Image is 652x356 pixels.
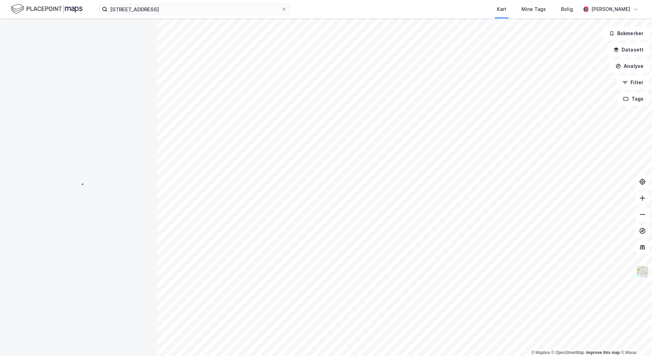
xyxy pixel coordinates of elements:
img: logo.f888ab2527a4732fd821a326f86c7f29.svg [11,3,83,15]
a: Improve this map [586,350,620,355]
div: Kontrollprogram for chat [618,323,652,356]
a: OpenStreetMap [551,350,584,355]
div: Kart [497,5,506,13]
button: Analyse [610,59,649,73]
div: [PERSON_NAME] [591,5,630,13]
button: Filter [617,76,649,89]
a: Mapbox [531,350,550,355]
button: Bokmerker [603,27,649,40]
img: spinner.a6d8c91a73a9ac5275cf975e30b51cfb.svg [73,178,84,189]
iframe: Chat Widget [618,323,652,356]
div: Mine Tags [521,5,546,13]
button: Datasett [608,43,649,57]
button: Tags [618,92,649,106]
input: Søk på adresse, matrikkel, gårdeiere, leietakere eller personer [107,4,281,14]
div: Bolig [561,5,573,13]
img: Z [636,265,649,278]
